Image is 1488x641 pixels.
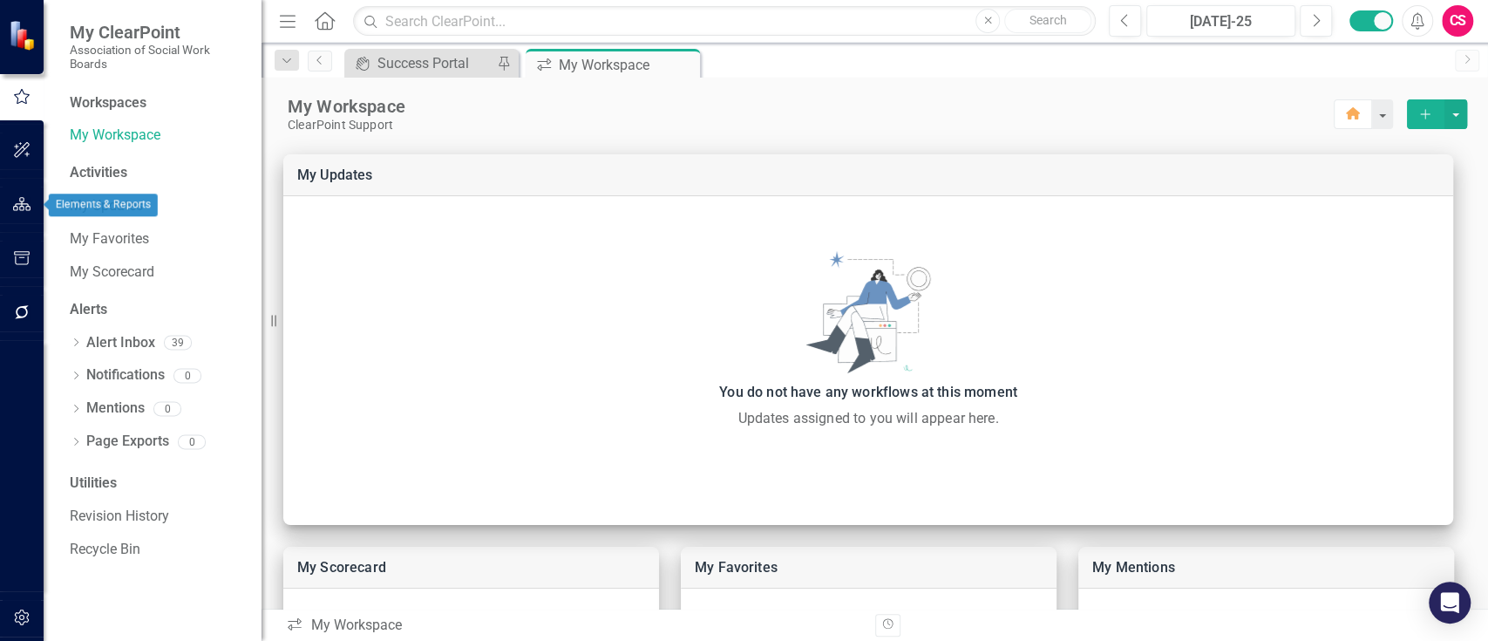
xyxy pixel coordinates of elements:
a: My Favorites [70,229,244,249]
div: My Workspace [286,616,861,636]
a: Success Portal [349,52,493,74]
a: Revision History [70,507,244,527]
a: My Scorecard [70,263,244,283]
div: Elements & Reports [49,194,158,216]
button: [DATE]-25 [1146,5,1295,37]
button: select merge strategy [1444,99,1467,129]
div: ClearPoint Support [288,118,1334,133]
div: Volunteer Engagement & Outreach [681,603,1057,641]
div: 39 [164,336,192,351]
div: split button [1407,99,1467,129]
div: You do not have any workflows at this moment [292,380,1444,405]
a: Page Exports [86,432,169,452]
a: Recycle Bin [70,540,244,560]
div: 0 [178,434,206,449]
div: Alerts [70,300,244,320]
img: ClearPoint Strategy [9,20,39,51]
small: Association of Social Work Boards [70,43,244,72]
div: My Workspace [559,54,696,76]
a: Notifications [86,365,165,385]
button: Search [1004,9,1091,33]
div: Success Portal [377,52,493,74]
div: Workspaces [70,93,146,113]
button: select merge strategy [1407,99,1444,129]
a: My Updates [297,167,373,183]
div: Updates assigned to you will appear here. [292,408,1444,429]
div: Activities [70,163,244,183]
a: My Workspace [70,126,244,146]
button: CS [1442,5,1473,37]
div: My Workspace [288,95,1334,118]
a: Mentions [86,399,145,419]
input: Search ClearPoint... [353,6,1096,37]
div: 0 [153,401,181,416]
span: My ClearPoint [70,22,244,43]
a: Alert Inbox [86,333,155,353]
div: Utilities [70,474,244,494]
a: My Scorecard [297,559,386,576]
a: My Mentions [1092,559,1175,576]
div: [DATE]-25 [1152,11,1289,32]
div: 0 [173,368,201,383]
div: Open Intercom Messenger [1429,582,1471,624]
a: My Favorites [695,559,778,576]
span: Search [1029,13,1067,27]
